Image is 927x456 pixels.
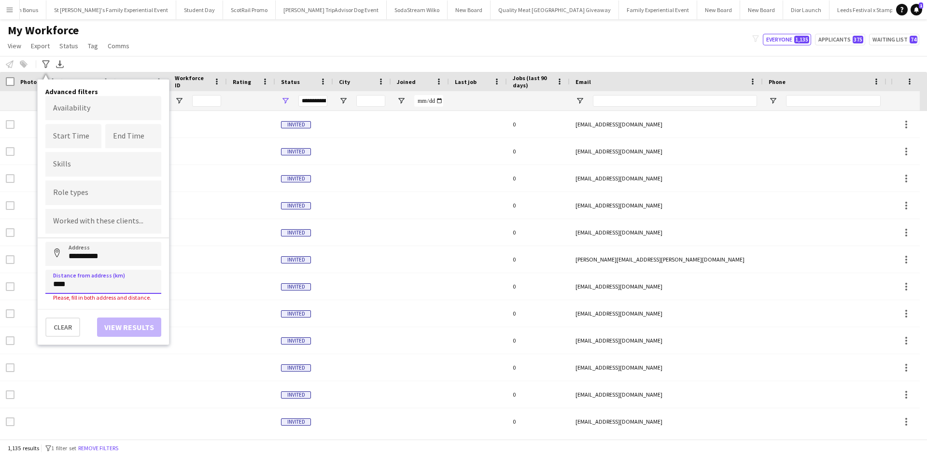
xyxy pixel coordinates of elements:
span: Invited [281,148,311,155]
input: Row Selection is disabled for this row (unchecked) [6,282,14,291]
div: 0 [507,165,570,192]
div: [EMAIL_ADDRESS][DOMAIN_NAME] [570,354,763,381]
div: 0 [507,354,570,381]
span: Last Name [122,78,150,85]
div: 0 [507,408,570,435]
span: Invited [281,121,311,128]
input: Row Selection is disabled for this row (unchecked) [6,201,14,210]
span: Invited [281,202,311,209]
h4: Advanced filters [45,87,161,96]
div: [PERSON_NAME][EMAIL_ADDRESS][PERSON_NAME][DOMAIN_NAME] [570,246,763,273]
input: City Filter Input [356,95,385,107]
div: 0 [507,381,570,408]
div: [EMAIL_ADDRESS][DOMAIN_NAME] [570,165,763,192]
a: Export [27,40,54,52]
span: Invited [281,283,311,290]
span: 1,135 [794,36,809,43]
input: Email Filter Input [593,95,757,107]
div: 0 [507,219,570,246]
div: 0 [507,246,570,273]
input: Row Selection is disabled for this row (unchecked) [6,336,14,345]
span: Invited [281,229,311,236]
button: St [PERSON_NAME]'s Family Experiential Event [46,0,176,19]
span: Joined [397,78,416,85]
input: Type to search role types... [53,189,154,197]
a: View [4,40,25,52]
input: Row Selection is disabled for this row (unchecked) [6,363,14,372]
input: Row Selection is disabled for this row (unchecked) [6,309,14,318]
span: 74 [910,36,917,43]
button: Student Day [176,0,223,19]
button: Remove filters [76,443,120,454]
input: Workforce ID Filter Input [192,95,221,107]
input: Joined Filter Input [414,95,443,107]
span: First Name [69,78,98,85]
button: Open Filter Menu [339,97,348,105]
input: Row Selection is disabled for this row (unchecked) [6,147,14,156]
span: Tag [88,41,98,50]
div: 0 [507,327,570,354]
span: Comms [108,41,129,50]
span: View [8,41,21,50]
span: Invited [281,175,311,182]
button: New Board [740,0,783,19]
span: Invited [281,364,311,372]
div: 0 [507,273,570,300]
div: [EMAIL_ADDRESS][DOMAIN_NAME] [570,273,763,300]
button: New Board [697,0,740,19]
a: Tag [84,40,102,52]
span: My Workforce [8,23,79,38]
span: Invited [281,256,311,263]
span: Export [31,41,50,50]
div: [EMAIL_ADDRESS][DOMAIN_NAME] [570,327,763,354]
input: Phone Filter Input [786,95,881,107]
button: Open Filter Menu [576,97,584,105]
div: [EMAIL_ADDRESS][DOMAIN_NAME] [570,408,763,435]
div: [EMAIL_ADDRESS][DOMAIN_NAME] [570,111,763,138]
span: Photo [20,78,37,85]
input: Row Selection is disabled for this row (unchecked) [6,174,14,183]
span: 375 [853,36,863,43]
button: New Board [448,0,491,19]
app-action-btn: Export XLSX [54,58,66,70]
span: Workforce ID [175,74,210,89]
span: Status [59,41,78,50]
button: Applicants375 [815,34,865,45]
button: Open Filter Menu [175,97,183,105]
input: Type to search skills... [53,160,154,168]
span: Jobs (last 90 days) [513,74,552,89]
span: Invited [281,337,311,345]
button: Open Filter Menu [769,97,777,105]
a: Comms [104,40,133,52]
app-action-btn: Advanced filters [40,58,52,70]
input: Row Selection is disabled for this row (unchecked) [6,120,14,129]
button: Dior Launch [783,0,829,19]
div: [EMAIL_ADDRESS][DOMAIN_NAME] [570,138,763,165]
input: Row Selection is disabled for this row (unchecked) [6,255,14,264]
span: Phone [769,78,786,85]
button: Waiting list74 [869,34,919,45]
button: [PERSON_NAME] TripAdvisor Dog Event [276,0,387,19]
span: Last job [455,78,477,85]
button: ScotRail Promo [223,0,276,19]
button: Family Experiential Event [619,0,697,19]
a: Status [56,40,82,52]
span: Invited [281,391,311,399]
span: Status [281,78,300,85]
button: Open Filter Menu [397,97,406,105]
input: Row Selection is disabled for this row (unchecked) [6,228,14,237]
div: [EMAIL_ADDRESS][DOMAIN_NAME] [570,219,763,246]
span: Rating [233,78,251,85]
button: SodaStream Wilko [387,0,448,19]
button: Clear [45,318,80,337]
span: Invited [281,310,311,318]
button: Quality Meat [GEOGRAPHIC_DATA] Giveaway [491,0,619,19]
div: Please, fill in both address and distance. [45,294,161,301]
div: [EMAIL_ADDRESS][DOMAIN_NAME] [570,300,763,327]
span: Invited [281,418,311,426]
input: Row Selection is disabled for this row (unchecked) [6,390,14,399]
div: 0 [507,192,570,219]
button: Everyone1,135 [763,34,811,45]
span: City [339,78,350,85]
div: [EMAIL_ADDRESS][DOMAIN_NAME] [570,192,763,219]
